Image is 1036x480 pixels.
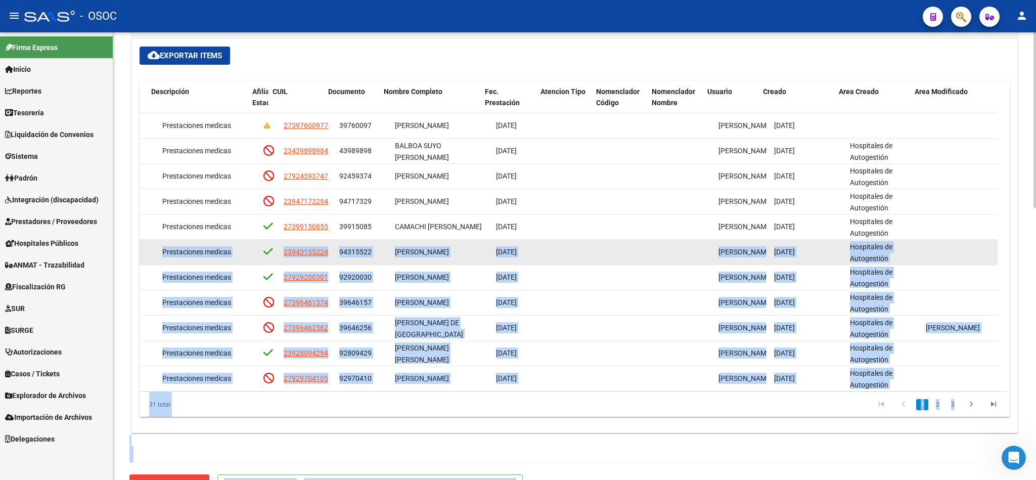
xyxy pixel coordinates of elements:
[850,217,892,237] span: Hospitales de Autogestión
[339,248,372,256] span: 94315522
[774,248,795,256] span: [DATE]
[148,49,160,61] mat-icon: cloud_download
[718,197,773,205] span: [PERSON_NAME]
[774,298,795,307] span: [DATE]
[162,248,231,256] span: Prestaciones medicas
[173,327,190,343] button: Enviar un mensaje…
[850,268,892,288] span: Hospitales de Autogestión
[8,241,134,264] div: ¡Qué bueno! No hay problema.
[71,154,186,164] div: Disculpen, ya lo pude solucionar
[162,147,231,155] span: Prestaciones medicas
[839,88,879,96] span: Area Creado
[8,218,194,241] div: Ludmila dice…
[339,298,372,307] span: 39646157
[496,248,517,256] span: [DATE]
[395,248,449,256] span: [PERSON_NAME]
[5,281,66,292] span: Fiscalización RG
[16,247,126,257] div: ¡Qué bueno! No hay problema.
[162,298,231,307] span: Prestaciones medicas
[718,298,773,307] span: [PERSON_NAME]
[8,75,194,108] div: Soporte dice…
[9,310,194,327] textarea: Escribe un mensaje...
[131,178,186,188] div: Muchas gracias
[284,223,328,231] span: 27399150855
[916,399,928,410] a: 1
[16,331,24,339] button: Selector de emoji
[5,368,60,379] span: Casos / Tickets
[395,197,449,205] span: [PERSON_NAME]
[481,81,536,125] datatable-header-cell: Fec. Prestación
[911,81,986,125] datatable-header-cell: Area Modificado
[64,331,72,339] button: Start recording
[652,88,695,107] span: Nomenclador Nombre
[774,374,795,382] span: [DATE]
[718,172,773,180] span: [PERSON_NAME]
[5,216,97,227] span: Prestadores / Proveedores
[8,148,194,171] div: Florencia dice…
[8,171,194,202] div: Florencia dice…
[162,324,231,332] span: Prestaciones medicas
[148,51,222,60] span: Exportar Items
[43,220,172,229] div: joined the conversation
[774,324,795,332] span: [DATE]
[850,142,892,161] span: Hospitales de Autogestión
[147,81,248,125] datatable-header-cell: Descripción
[8,241,194,265] div: Ludmila dice…
[162,273,231,281] span: Prestaciones medicas
[850,167,892,187] span: Hospitales de Autogestión
[44,31,186,61] div: Tengo un inconveniente con un debito el cual preciso cambiar el monto. Como podría realizarlo?
[395,344,449,364] span: [PERSON_NAME] [PERSON_NAME]
[395,172,449,180] span: [PERSON_NAME]
[915,396,930,413] li: page 1
[774,147,795,155] span: [DATE]
[774,273,795,281] span: [DATE]
[284,121,328,129] span: 27397600977
[140,392,312,417] div: 31 total
[395,273,449,281] span: [PERSON_NAME]
[5,303,25,314] span: SUR
[718,223,773,231] span: [PERSON_NAME]
[162,172,231,180] span: Prestaciones medicas
[496,324,517,332] span: [DATE]
[850,319,892,338] span: Hospitales de Autogestión
[339,324,372,332] span: 39646256
[252,88,278,107] span: Afiliado Estado
[8,16,194,75] div: Florencia dice…
[63,148,194,170] div: Disculpen, ya lo pude solucionar
[962,399,981,410] a: go to next page
[16,298,106,304] div: [PERSON_NAME] • Hace 30m
[5,64,31,75] span: Inicio
[339,197,372,205] span: 94717329
[339,172,372,180] span: 92459374
[8,10,20,22] mat-icon: menu
[395,121,449,129] span: [PERSON_NAME]
[5,172,37,184] span: Padrón
[162,374,231,382] span: Prestaciones medicas
[915,88,968,96] span: Area Modificado
[16,114,158,134] div: [PERSON_NAME] a la espera de sus comentarios
[774,121,795,129] span: [DATE]
[162,223,231,231] span: Prestaciones medicas
[718,349,773,357] span: [PERSON_NAME]
[5,85,41,97] span: Reportes
[268,81,324,125] datatable-header-cell: CUIL
[284,147,328,155] span: 23439898984
[930,396,945,413] li: page 2
[284,248,328,256] span: 23943155224
[536,81,592,125] datatable-header-cell: Atencion Tipo
[496,147,517,155] span: [DATE]
[5,433,55,445] span: Delegaciones
[32,331,40,339] button: Selector de gif
[339,349,372,357] span: 92809429
[8,209,194,210] div: New messages divider
[850,344,892,364] span: Hospitales de Autogestión
[48,331,56,339] button: Adjuntar un archivo
[707,88,732,96] span: Usuario
[395,142,449,161] span: BALBOA SUYO [PERSON_NAME]
[123,171,194,194] div: Muchas gracias
[162,349,231,357] span: Prestaciones medicas
[284,298,328,307] span: 27396461574
[395,319,463,338] span: [PERSON_NAME] DE [GEOGRAPHIC_DATA]
[850,192,892,212] span: Hospitales de Autogestión
[945,396,960,413] li: page 3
